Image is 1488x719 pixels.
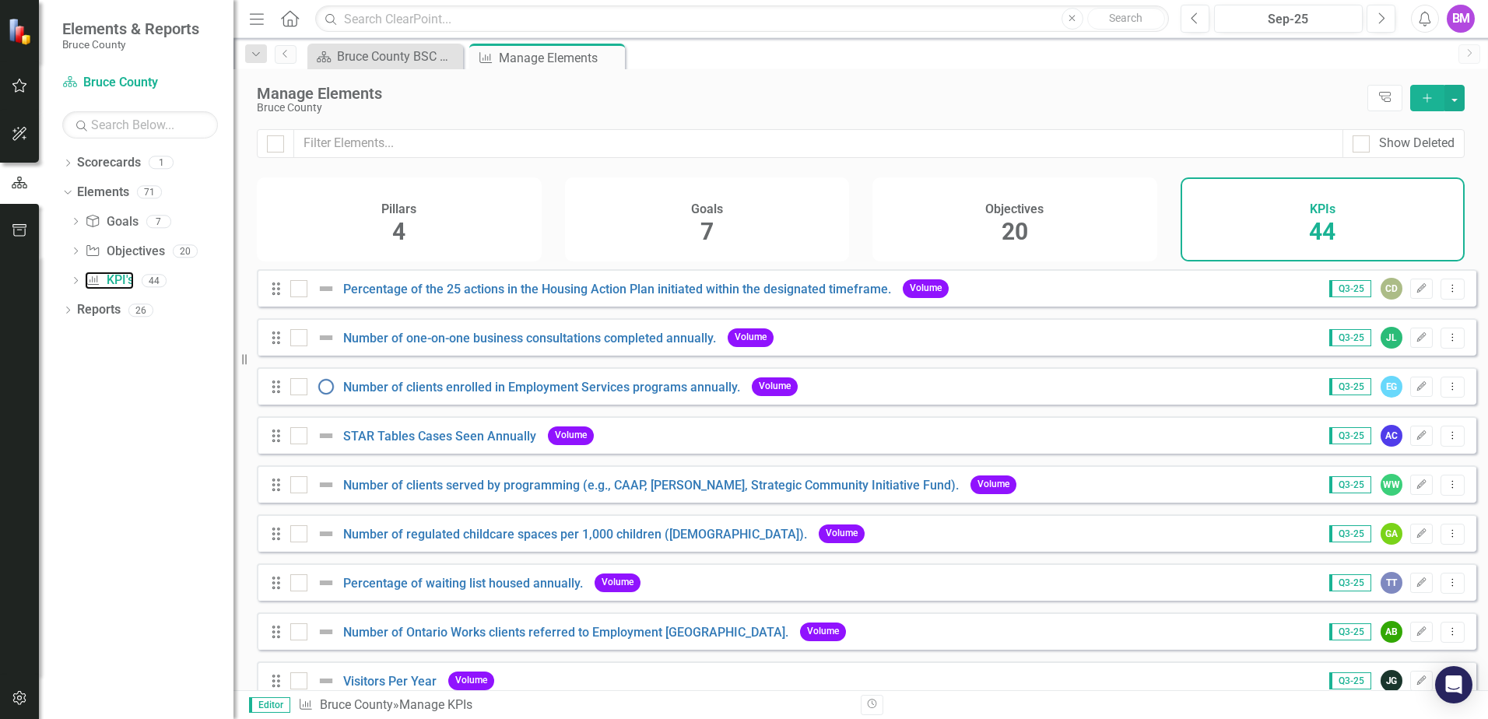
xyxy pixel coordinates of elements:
[317,623,335,641] img: Not Defined
[317,279,335,298] img: Not Defined
[691,202,723,216] h4: Goals
[62,74,218,92] a: Bruce County
[1435,666,1472,703] div: Open Intercom Messenger
[1381,621,1402,643] div: AB
[1309,218,1335,245] span: 44
[1087,8,1165,30] button: Search
[8,18,35,45] img: ClearPoint Strategy
[1381,327,1402,349] div: JL
[1329,574,1371,591] span: Q3-25
[343,576,583,591] a: Percentage of waiting list housed annually.
[819,524,865,542] span: Volume
[381,202,416,216] h4: Pillars
[62,111,218,139] input: Search Below...
[298,696,849,714] div: » Manage KPIs
[1381,376,1402,398] div: EG
[1329,378,1371,395] span: Q3-25
[448,672,494,689] span: Volume
[1220,10,1357,29] div: Sep-25
[142,274,167,287] div: 44
[700,218,714,245] span: 7
[970,475,1016,493] span: Volume
[1329,476,1371,493] span: Q3-25
[343,625,788,640] a: Number of Ontario Works clients referred to Employment [GEOGRAPHIC_DATA].
[317,524,335,543] img: Not Defined
[728,328,774,346] span: Volume
[1002,218,1028,245] span: 20
[293,129,1343,158] input: Filter Elements...
[85,213,138,231] a: Goals
[249,697,290,713] span: Editor
[392,218,405,245] span: 4
[62,19,199,38] span: Elements & Reports
[311,47,459,66] a: Bruce County BSC Welcome Page
[137,186,162,199] div: 71
[343,282,891,296] a: Percentage of the 25 actions in the Housing Action Plan initiated within the designated timeframe.
[149,156,174,170] div: 1
[548,426,594,444] span: Volume
[343,674,437,689] a: Visitors Per Year
[317,426,335,445] img: Not Defined
[1381,278,1402,300] div: CD
[1447,5,1475,33] button: BM
[1329,525,1371,542] span: Q3-25
[1381,474,1402,496] div: WW
[752,377,798,395] span: Volume
[146,215,171,228] div: 7
[85,272,133,289] a: KPI's
[1329,623,1371,640] span: Q3-25
[499,48,621,68] div: Manage Elements
[343,429,536,444] a: STAR Tables Cases Seen Annually
[595,573,640,591] span: Volume
[1329,280,1371,297] span: Q3-25
[337,47,459,66] div: Bruce County BSC Welcome Page
[85,243,164,261] a: Objectives
[800,623,846,640] span: Volume
[1381,425,1402,447] div: AC
[257,85,1360,102] div: Manage Elements
[1381,670,1402,692] div: JG
[257,102,1360,114] div: Bruce County
[77,184,129,202] a: Elements
[1329,672,1371,689] span: Q3-25
[985,202,1044,216] h4: Objectives
[320,697,393,712] a: Bruce County
[317,573,335,592] img: Not Defined
[903,279,949,297] span: Volume
[1381,572,1402,594] div: TT
[77,154,141,172] a: Scorecards
[173,244,198,258] div: 20
[1329,329,1371,346] span: Q3-25
[1379,135,1455,153] div: Show Deleted
[315,5,1169,33] input: Search ClearPoint...
[1214,5,1363,33] button: Sep-25
[343,331,716,345] a: Number of one-on-one business consultations completed annually.
[1381,523,1402,545] div: GA
[1310,202,1335,216] h4: KPIs
[343,527,807,542] a: Number of regulated childcare spaces per 1,000 children ([DEMOGRAPHIC_DATA]).
[77,301,121,319] a: Reports
[62,38,199,51] small: Bruce County
[1109,12,1142,24] span: Search
[343,478,959,493] a: Number of clients served by programming (e.g., CAAP, [PERSON_NAME], Strategic Community Initiativ...
[343,380,740,395] a: Number of clients enrolled in Employment Services programs annually.
[317,672,335,690] img: Not Defined
[317,475,335,494] img: Not Defined
[317,328,335,347] img: Not Defined
[317,377,335,396] img: Not Started
[1329,427,1371,444] span: Q3-25
[128,303,153,317] div: 26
